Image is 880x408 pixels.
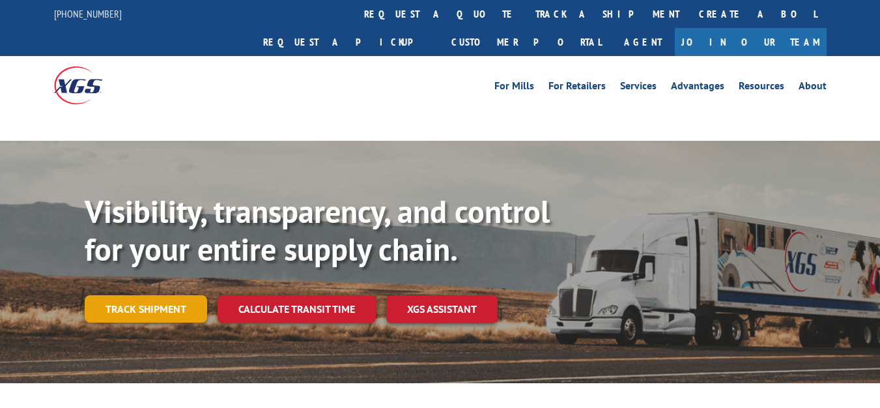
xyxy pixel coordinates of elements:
[253,28,442,56] a: Request a pickup
[85,191,550,269] b: Visibility, transparency, and control for your entire supply chain.
[675,28,827,56] a: Join Our Team
[494,81,534,95] a: For Mills
[620,81,657,95] a: Services
[739,81,784,95] a: Resources
[611,28,675,56] a: Agent
[218,295,376,323] a: Calculate transit time
[54,7,122,20] a: [PHONE_NUMBER]
[671,81,724,95] a: Advantages
[548,81,606,95] a: For Retailers
[85,295,207,323] a: Track shipment
[442,28,611,56] a: Customer Portal
[799,81,827,95] a: About
[386,295,498,323] a: XGS ASSISTANT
